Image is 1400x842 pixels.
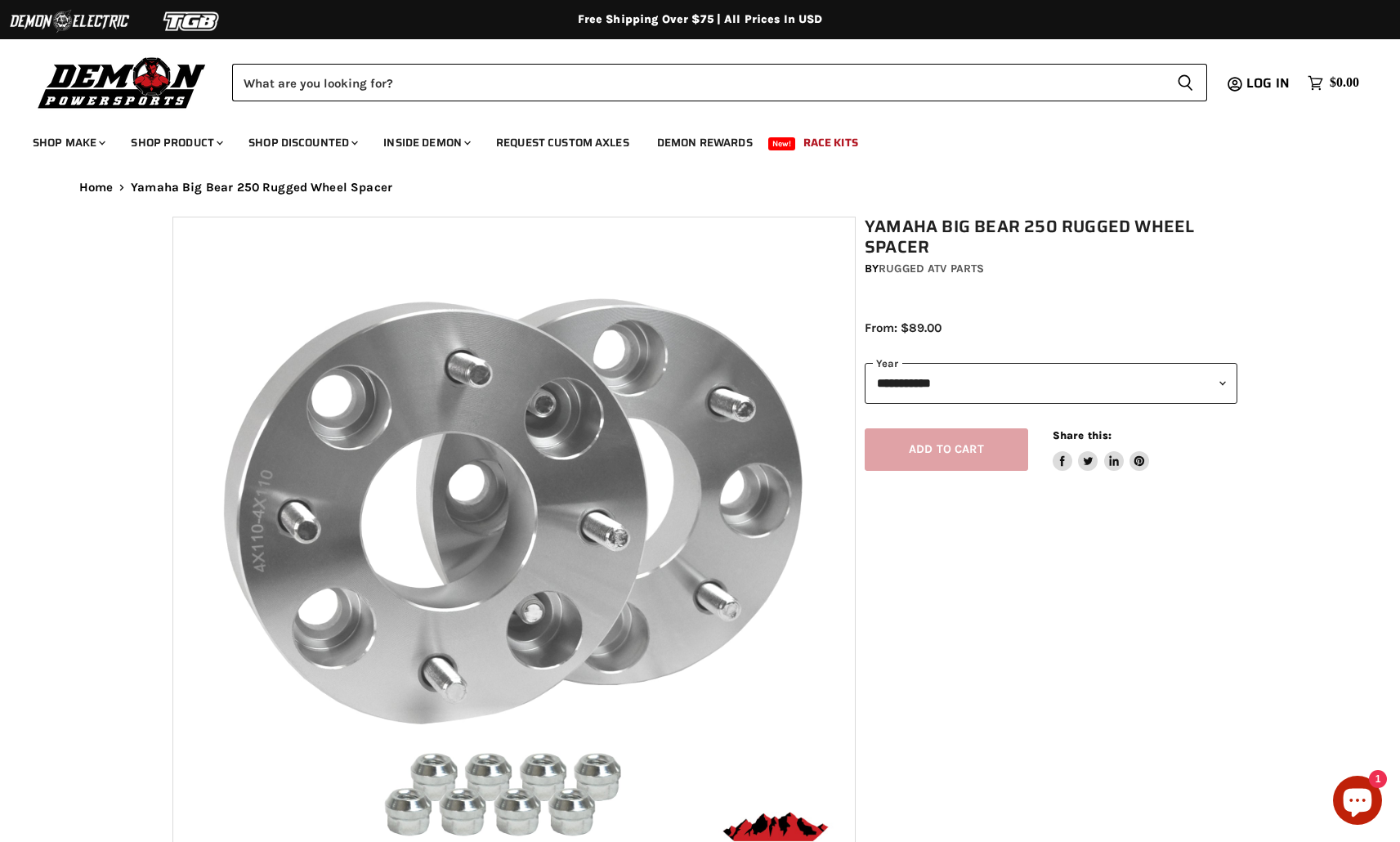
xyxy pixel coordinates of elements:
span: Share this: [1053,429,1112,441]
span: $0.00 [1330,75,1359,91]
a: Rugged ATV Parts [879,262,984,275]
a: Shop Product [119,126,233,159]
a: Request Custom Axles [484,126,642,159]
a: Shop Make [20,126,115,159]
div: by [865,260,1237,278]
a: Inside Demon [371,126,481,159]
span: Log in [1246,73,1290,93]
a: Race Kits [791,126,870,159]
button: Search [1164,64,1207,101]
h1: Yamaha Big Bear 250 Rugged Wheel Spacer [865,217,1237,258]
inbox-online-store-chat: Shopify online store chat [1328,776,1387,829]
img: Demon Powersports [33,53,212,111]
span: New! [768,137,796,150]
a: $0.00 [1299,71,1367,95]
select: year [865,363,1237,403]
form: Product [232,64,1207,101]
aside: Share this: [1053,428,1150,472]
ul: Main menu [20,119,1355,159]
a: Log in [1239,76,1299,91]
div: Free Shipping Over $75 | All Prices In USD [47,12,1354,27]
span: Yamaha Big Bear 250 Rugged Wheel Spacer [131,181,392,195]
a: Demon Rewards [645,126,765,159]
span: From: $89.00 [865,320,942,335]
a: Shop Discounted [236,126,368,159]
a: Home [79,181,114,195]
img: TGB Logo 2 [131,6,253,37]
input: Search [232,64,1164,101]
nav: Breadcrumbs [47,181,1354,195]
img: Demon Electric Logo 2 [8,6,131,37]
